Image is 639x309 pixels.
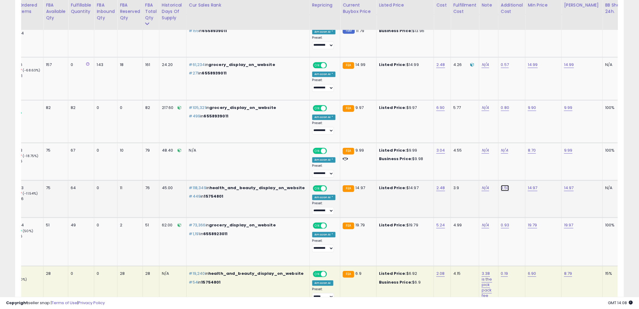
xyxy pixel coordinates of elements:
[120,148,138,153] div: 10
[501,148,508,154] a: N/A
[608,300,633,306] span: 2025-10-14 14:08 GMT
[379,28,429,34] div: $13.96
[501,62,509,68] a: 0.57
[52,300,77,306] a: Terms of Use
[379,271,429,277] div: $6.92
[120,2,140,21] div: FBA Reserved Qty
[19,116,43,122] div: 0
[202,71,227,76] span: 6558939011
[46,62,63,68] div: 157
[453,148,474,153] div: 4.55
[19,159,43,164] div: 16
[343,148,354,155] small: FBA
[326,272,336,277] span: OFF
[145,2,157,21] div: FBA Total Qty
[97,186,113,191] div: 0
[97,62,113,68] div: 143
[312,29,336,35] div: Amazon AI *
[343,2,374,15] div: Current Buybox Price
[189,71,199,76] span: #271
[379,2,431,8] div: Listed Price
[71,223,89,228] div: 49
[343,105,354,112] small: FBA
[482,271,492,299] a: 3.38 is the pick pack fee
[145,223,155,228] div: 51
[312,78,336,92] div: Preset:
[528,271,536,277] a: 6.90
[379,62,406,68] b: Listed Price:
[356,62,366,68] span: 14.99
[313,272,321,277] span: ON
[46,148,63,153] div: 75
[19,282,43,288] div: 0
[189,62,305,68] p: in
[145,105,155,111] div: 82
[313,223,321,228] span: ON
[326,106,336,111] span: OFF
[313,106,321,111] span: ON
[71,105,89,111] div: 82
[189,28,305,34] p: in
[23,191,38,196] small: (-11.54%)
[528,2,559,8] div: Min Price
[189,223,305,228] p: in
[528,222,537,228] a: 19.79
[120,186,138,191] div: 11
[19,196,43,202] div: 26
[162,148,182,153] div: 48.40
[356,222,365,228] span: 19.79
[189,222,206,228] span: #73,366
[605,2,627,15] div: BB Share 24h.
[202,28,227,34] span: 6558939011
[208,271,303,277] span: health_and_beauty_display_on_website
[6,300,105,306] div: seller snap | |
[482,185,489,191] a: N/A
[189,280,305,285] p: in
[436,62,445,68] a: 2.48
[379,280,429,285] div: $6.9
[189,271,305,277] p: in
[189,71,305,76] p: in
[528,62,538,68] a: 14.99
[356,28,364,34] span: 11.79
[379,222,406,228] b: Listed Price:
[189,148,305,153] div: N/A
[120,62,138,68] div: 18
[313,186,321,191] span: ON
[189,232,305,237] p: in
[436,222,445,228] a: 5.24
[97,148,113,153] div: 0
[564,222,573,228] a: 19.97
[189,194,305,199] p: in
[436,105,445,111] a: 6.90
[189,2,307,8] div: Cur Sales Rank
[145,148,155,153] div: 79
[312,288,336,301] div: Preset:
[379,148,429,153] div: $9.99
[71,62,89,68] div: 0
[343,271,354,278] small: FBA
[453,271,474,277] div: 4.15
[189,185,206,191] span: #118,349
[356,105,364,111] span: 9.97
[482,105,489,111] a: N/A
[453,2,477,15] div: Fulfillment Cost
[312,202,336,215] div: Preset:
[436,185,445,191] a: 2.48
[356,271,361,277] span: 6.9
[501,271,508,277] a: 0.19
[564,2,600,8] div: [PERSON_NAME]
[78,300,105,306] a: Privacy Policy
[379,148,406,153] b: Listed Price:
[501,222,509,228] a: 0.93
[189,114,305,119] p: in
[312,239,336,253] div: Preset:
[482,62,489,68] a: N/A
[145,62,155,68] div: 161
[453,62,474,68] div: 4.26
[19,74,43,79] div: 51
[379,185,406,191] b: Listed Price:
[71,271,89,277] div: 0
[605,105,625,111] div: 100%
[189,28,199,34] span: #155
